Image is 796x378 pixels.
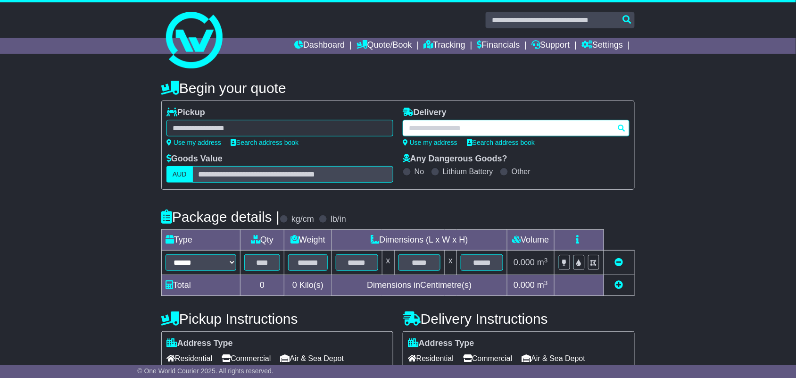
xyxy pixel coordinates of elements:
[537,258,548,267] span: m
[443,167,493,176] label: Lithium Battery
[415,167,424,176] label: No
[507,230,554,251] td: Volume
[332,275,507,296] td: Dimensions in Centimetre(s)
[294,38,345,54] a: Dashboard
[403,108,447,118] label: Delivery
[137,367,274,375] span: © One World Courier 2025. All rights reserved.
[284,275,332,296] td: Kilo(s)
[292,280,297,290] span: 0
[161,209,280,225] h4: Package details |
[332,230,507,251] td: Dimensions (L x W x H)
[463,351,512,366] span: Commercial
[240,230,284,251] td: Qty
[514,258,535,267] span: 0.000
[403,139,457,146] a: Use my address
[281,351,344,366] span: Air & Sea Depot
[240,275,284,296] td: 0
[166,338,233,349] label: Address Type
[331,214,346,225] label: lb/in
[162,275,240,296] td: Total
[544,279,548,286] sup: 3
[424,38,465,54] a: Tracking
[161,80,635,96] h4: Begin your quote
[166,166,193,183] label: AUD
[615,280,623,290] a: Add new item
[615,258,623,267] a: Remove this item
[166,351,212,366] span: Residential
[166,108,205,118] label: Pickup
[284,230,332,251] td: Weight
[161,311,393,327] h4: Pickup Instructions
[537,280,548,290] span: m
[408,338,474,349] label: Address Type
[532,38,570,54] a: Support
[581,38,623,54] a: Settings
[403,120,630,136] typeahead: Please provide city
[512,167,531,176] label: Other
[166,154,223,164] label: Goods Value
[382,251,394,275] td: x
[514,280,535,290] span: 0.000
[166,139,221,146] a: Use my address
[231,139,298,146] a: Search address book
[357,38,412,54] a: Quote/Book
[162,230,240,251] td: Type
[477,38,520,54] a: Financials
[403,311,635,327] h4: Delivery Instructions
[222,351,271,366] span: Commercial
[291,214,314,225] label: kg/cm
[522,351,586,366] span: Air & Sea Depot
[467,139,535,146] a: Search address book
[403,154,507,164] label: Any Dangerous Goods?
[408,351,454,366] span: Residential
[544,257,548,264] sup: 3
[445,251,457,275] td: x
